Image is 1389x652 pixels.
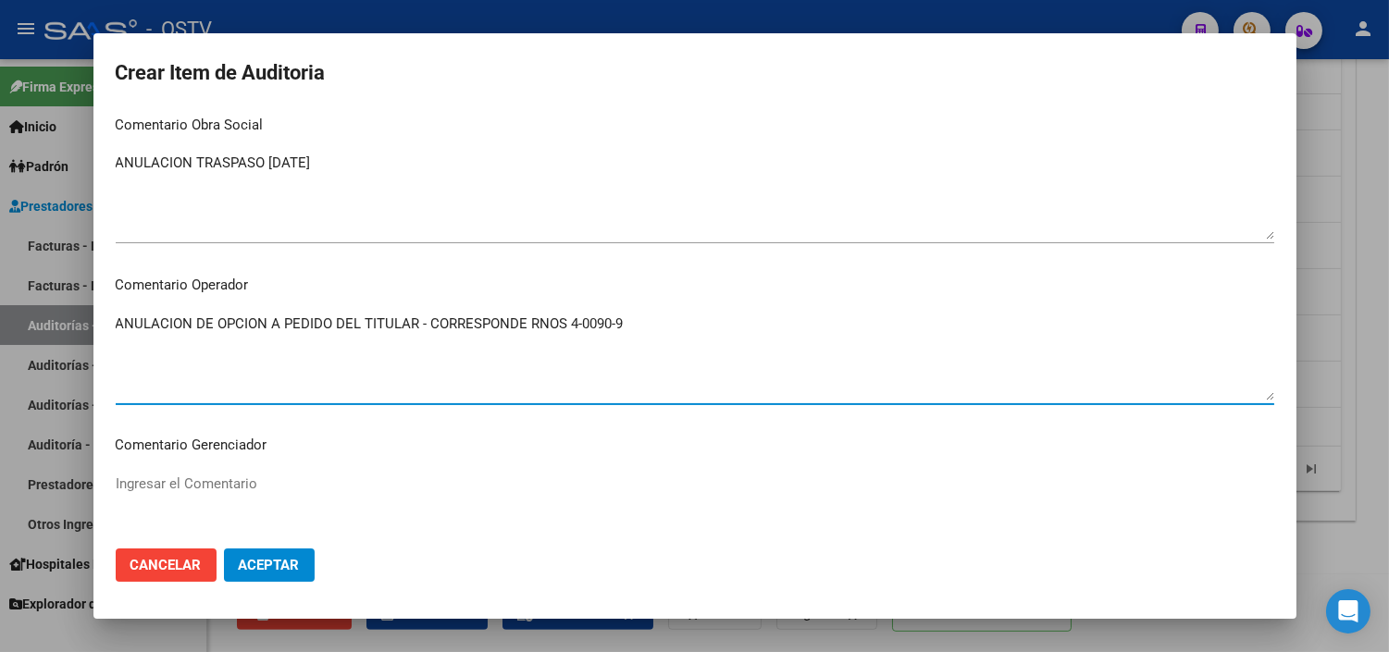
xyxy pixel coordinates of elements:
[116,435,1274,456] p: Comentario Gerenciador
[116,275,1274,296] p: Comentario Operador
[239,557,300,573] span: Aceptar
[116,548,217,582] button: Cancelar
[130,557,202,573] span: Cancelar
[116,115,1274,136] p: Comentario Obra Social
[224,548,315,582] button: Aceptar
[116,55,1274,91] h2: Crear Item de Auditoria
[1326,589,1370,634] div: Open Intercom Messenger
